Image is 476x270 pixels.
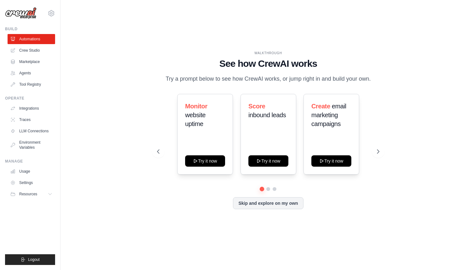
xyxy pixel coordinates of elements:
a: Environment Variables [8,137,55,152]
h1: See how CrewAI works [157,58,379,69]
a: Crew Studio [8,45,55,55]
span: Monitor [185,103,207,110]
a: LLM Connections [8,126,55,136]
span: website uptime [185,112,206,127]
div: Operate [5,96,55,101]
span: Score [248,103,265,110]
p: Try a prompt below to see how CrewAI works, or jump right in and build your own. [162,74,374,83]
span: Resources [19,192,37,197]
img: Logo [5,7,37,19]
a: Marketplace [8,57,55,67]
span: inbound leads [248,112,286,118]
a: Settings [8,178,55,188]
a: Traces [8,115,55,125]
span: email marketing campaigns [311,103,346,127]
button: Try it now [185,155,225,167]
a: Automations [8,34,55,44]
a: Tool Registry [8,79,55,89]
a: Agents [8,68,55,78]
div: Build [5,26,55,32]
button: Skip and explore on my own [233,197,303,209]
div: Manage [5,159,55,164]
a: Usage [8,166,55,176]
button: Try it now [311,155,351,167]
span: Logout [28,257,40,262]
button: Try it now [248,155,288,167]
div: WALKTHROUGH [157,51,379,55]
button: Resources [8,189,55,199]
a: Integrations [8,103,55,113]
span: Create [311,103,330,110]
button: Logout [5,254,55,265]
